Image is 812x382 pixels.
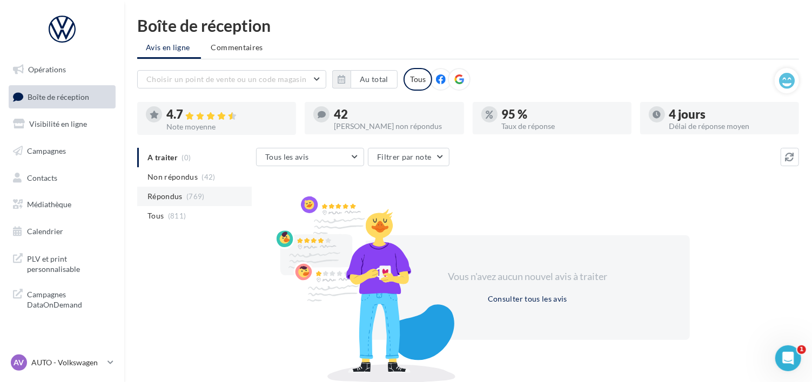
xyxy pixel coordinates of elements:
[28,65,66,74] span: Opérations
[146,74,306,84] span: Choisir un point de vente ou un code magasin
[27,227,63,236] span: Calendrier
[669,108,790,120] div: 4 jours
[28,92,89,101] span: Boîte de réception
[166,108,287,121] div: 4.7
[775,345,801,371] iframe: Intercom live chat
[137,70,326,88] button: Choisir un point de vente ou un code magasin
[147,210,164,221] span: Tous
[404,68,432,91] div: Tous
[484,292,572,305] button: Consulter tous les avis
[6,140,118,162] a: Campagnes
[332,70,398,88] button: Au total
[27,200,71,209] span: Médiathèque
[6,113,118,135] a: Visibilité en ligne
[14,357,24,368] span: AV
[166,123,287,131] div: Note moyenne
[6,283,118,315] a: Campagnes DataOnDemand
[368,148,449,166] button: Filtrer par note
[6,58,118,81] a: Opérations
[27,173,57,182] span: Contacts
[202,173,216,181] span: (42)
[6,193,118,216] a: Médiathèque
[334,108,455,120] div: 42
[6,85,118,108] a: Boîte de réception
[168,212,186,220] span: (811)
[6,247,118,279] a: PLV et print personnalisable
[502,108,623,120] div: 95 %
[27,251,111,275] span: PLV et print personnalisable
[9,352,116,373] a: AV AUTO - Volkswagen
[6,167,118,189] a: Contacts
[6,220,118,243] a: Calendrier
[669,122,790,130] div: Délai de réponse moyen
[435,270,621,284] div: Vous n'avez aucun nouvel avis à traiter
[27,146,66,155] span: Campagnes
[351,70,398,88] button: Au total
[265,152,309,161] span: Tous les avis
[211,43,263,52] span: Commentaires
[334,122,455,130] div: [PERSON_NAME] non répondus
[29,119,87,128] span: Visibilité en ligne
[256,148,364,166] button: Tous les avis
[797,345,806,354] span: 1
[502,122,623,130] div: Taux de réponse
[147,191,183,202] span: Répondus
[31,357,103,368] p: AUTO - Volkswagen
[137,17,799,33] div: Boîte de réception
[186,192,205,201] span: (769)
[27,287,111,310] span: Campagnes DataOnDemand
[147,172,198,182] span: Non répondus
